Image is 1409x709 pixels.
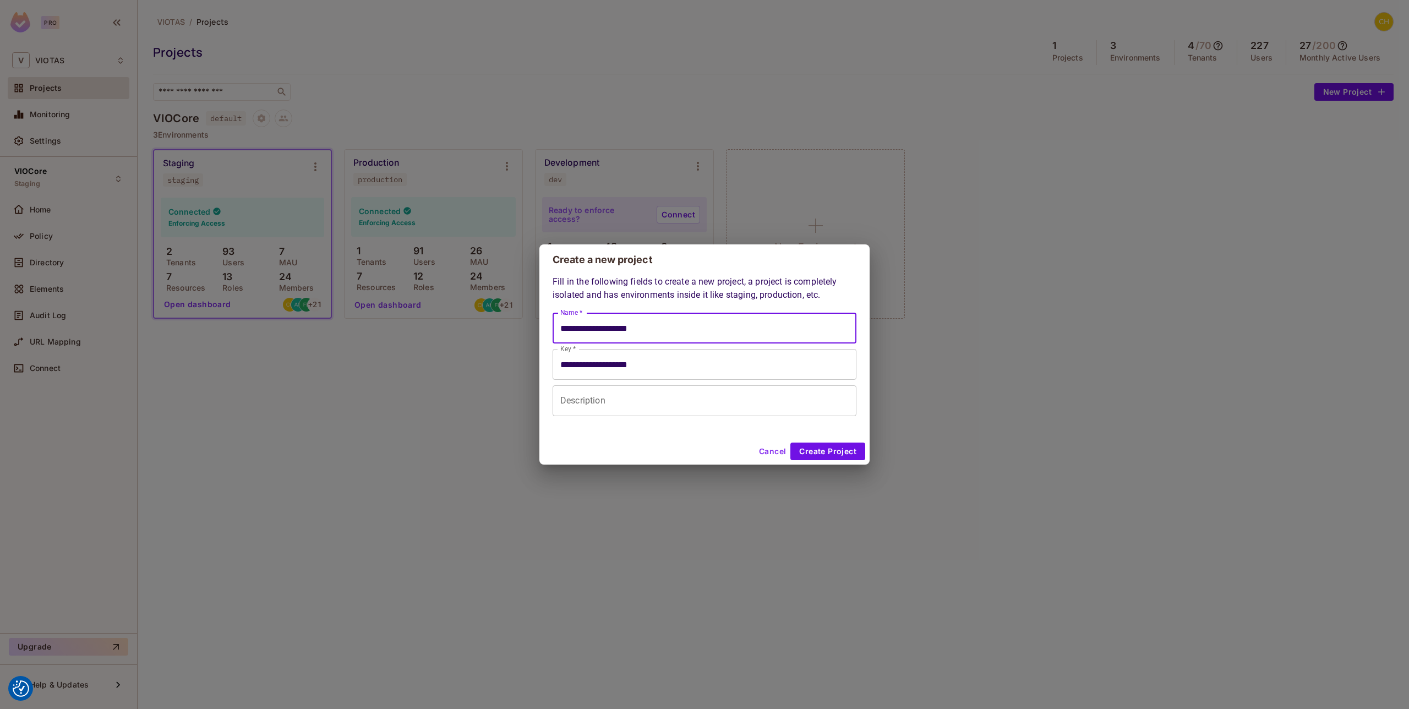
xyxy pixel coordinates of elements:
label: Key * [560,344,576,353]
h2: Create a new project [539,244,870,275]
button: Cancel [755,443,790,460]
button: Create Project [790,443,865,460]
label: Name * [560,308,582,317]
img: Revisit consent button [13,680,29,697]
div: Fill in the following fields to create a new project, a project is completely isolated and has en... [553,275,856,416]
button: Consent Preferences [13,680,29,697]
